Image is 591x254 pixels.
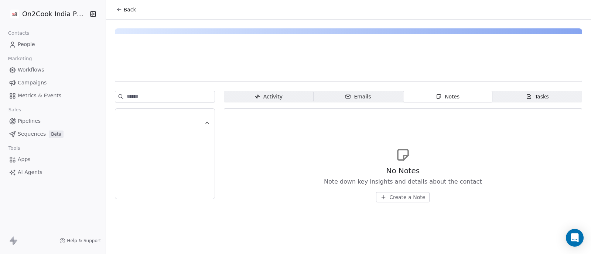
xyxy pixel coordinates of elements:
[389,194,425,201] span: Create a Note
[6,115,100,127] a: Pipelines
[10,10,19,18] img: on2cook%20logo-04%20copy.jpg
[526,93,549,101] div: Tasks
[18,41,35,48] span: People
[6,64,100,76] a: Workflows
[5,143,23,154] span: Tools
[18,66,44,74] span: Workflows
[376,192,430,202] button: Create a Note
[5,104,24,115] span: Sales
[18,168,42,176] span: AI Agents
[6,38,100,51] a: People
[18,79,47,87] span: Campaigns
[112,3,141,16] button: Back
[566,229,584,247] div: Open Intercom Messenger
[22,9,87,19] span: On2Cook India Pvt. Ltd.
[345,93,371,101] div: Emails
[5,53,35,64] span: Marketing
[254,93,283,101] div: Activity
[49,131,64,138] span: Beta
[67,238,101,244] span: Help & Support
[6,128,100,140] a: SequencesBeta
[18,156,31,163] span: Apps
[5,28,33,39] span: Contacts
[18,92,61,100] span: Metrics & Events
[124,6,136,13] span: Back
[18,117,41,125] span: Pipelines
[18,130,46,138] span: Sequences
[386,166,420,176] span: No Notes
[6,77,100,89] a: Campaigns
[6,153,100,166] a: Apps
[9,8,83,20] button: On2Cook India Pvt. Ltd.
[6,166,100,178] a: AI Agents
[324,177,482,186] span: Note down key insights and details about the contact
[59,238,101,244] a: Help & Support
[6,90,100,102] a: Metrics & Events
